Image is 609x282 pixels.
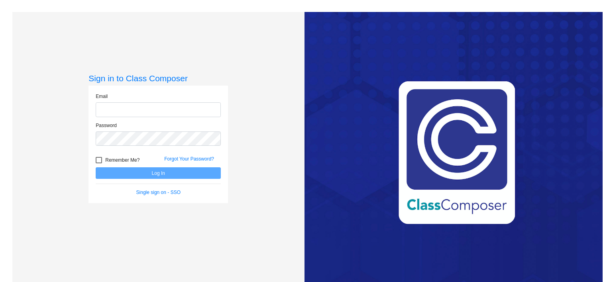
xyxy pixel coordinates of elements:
span: Remember Me? [105,155,139,165]
a: Forgot Your Password? [164,156,214,162]
h3: Sign in to Class Composer [88,73,228,83]
label: Password [96,122,117,129]
label: Email [96,93,108,100]
a: Single sign on - SSO [136,190,181,195]
button: Log In [96,167,221,179]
